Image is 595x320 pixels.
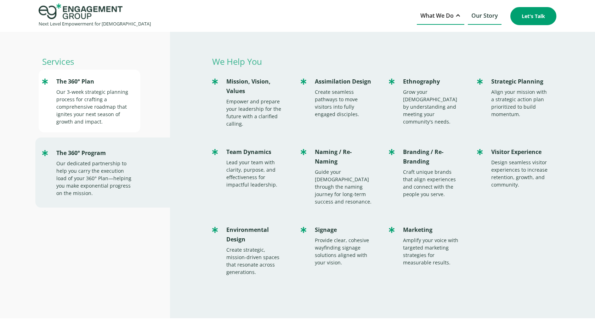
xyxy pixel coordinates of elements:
[315,225,373,235] div: Signage
[403,88,461,125] div: Grow your [DEMOGRAPHIC_DATA] by understanding and meeting your community's needs.
[39,19,151,29] div: Next Level Empowerment for [DEMOGRAPHIC_DATA]
[39,70,170,132] a: The 360° PlanOur 3-week strategic planning process for crafting a comprehensive roadmap that igni...
[56,160,133,197] div: Our dedicated partnership to help you carry the execution load of your 360° Plan—helping you make...
[315,236,373,266] div: Provide clear, cohesive wayfinding signage solutions aligned with your vision.
[226,147,284,157] div: Team Dynamics
[385,218,468,273] a: MarketingAmplify your voice with targeted marketing strategies for measurable results.
[209,70,291,135] a: Mission, Vision, ValuesEmpower and prepare your leadership for the future with a clarified calling.
[209,57,556,66] p: We Help You
[491,77,549,86] div: Strategic Planning
[403,168,461,198] div: Craft unique brands that align experiences and connect with the people you serve.
[226,98,284,127] div: Empower and prepare your leadership for the future with a clarified calling.
[39,4,151,29] a: home
[510,7,556,25] a: Let's Talk
[315,77,373,86] div: Assimilation Design
[420,11,454,21] div: What We Do
[491,147,549,157] div: Visitor Experience
[385,70,468,132] a: EthnographyGrow your [DEMOGRAPHIC_DATA] by understanding and meeting your community's needs.
[315,168,373,205] div: Guide your [DEMOGRAPHIC_DATA] through the naming journey for long-term success and resonance.
[226,159,284,188] div: Lead your team with clarity, purpose, and effectiveness for impactful leadership.
[209,140,291,195] a: Team DynamicsLead your team with clarity, purpose, and effectiveness for impactful leadership.
[403,147,461,166] div: Branding / Re-Branding
[385,140,468,205] a: Branding / Re-BrandingCraft unique brands that align experiences and connect with the people you ...
[417,7,464,25] div: What We Do
[315,147,373,166] div: Naming / Re-Naming
[226,246,284,276] div: Create strategic, mission-driven spaces that resonate across generations.
[468,7,501,25] a: Our Story
[491,88,549,118] div: Align your mission with a strategic action plan prioritized to build momentum.
[56,77,133,86] div: The 360° Plan
[39,4,123,19] img: Engagement Group Logo Icon
[403,225,461,235] div: Marketing
[297,218,380,273] a: SignageProvide clear, cohesive wayfinding signage solutions aligned with your vision.
[315,88,373,118] div: Create seamless pathways to move visitors into fully engaged disciples.
[56,88,133,125] div: Our 3-week strategic planning process for crafting a comprehensive roadmap that ignites your next...
[297,140,380,212] a: Naming / Re-NamingGuide your [DEMOGRAPHIC_DATA] through the naming journey for long-term success ...
[226,225,284,244] div: Environmental Design
[56,148,133,158] div: The 360° Program
[209,218,291,283] a: Environmental DesignCreate strategic, mission-driven spaces that resonate across generations.
[39,141,170,204] a: The 360° ProgramOur dedicated partnership to help you carry the execution load of your 360° Plan—...
[39,57,170,66] p: Services
[403,236,461,266] div: Amplify your voice with targeted marketing strategies for measurable results.
[474,70,556,125] a: Strategic PlanningAlign your mission with a strategic action plan prioritized to build momentum.
[491,159,549,188] div: Design seamless visitor experiences to increase retention, growth, and community.
[297,70,380,125] a: Assimilation DesignCreate seamless pathways to move visitors into fully engaged disciples.
[403,77,461,86] div: Ethnography
[226,77,284,96] div: Mission, Vision, Values
[474,140,556,195] a: Visitor ExperienceDesign seamless visitor experiences to increase retention, growth, and community.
